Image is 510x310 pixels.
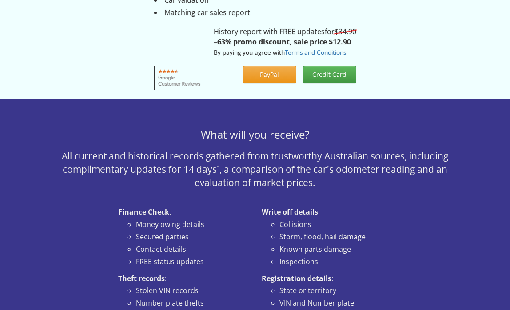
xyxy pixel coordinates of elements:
li: Inspections [279,257,392,267]
p: History report with FREE updates [214,27,356,57]
li: Number plate thefts [136,298,248,308]
li: Known parts damage [279,244,392,254]
strong: –63% promo discount, sale price $12.90 [214,37,351,47]
li: State or territory [279,286,392,296]
strong: Finance Check [118,207,169,217]
button: PayPal [243,66,296,83]
li: Secured parties [136,232,248,242]
li: Matching car sales report [154,8,356,18]
strong: Theft records [118,274,165,283]
img: Google customer reviews [154,66,205,90]
li: : [262,207,392,266]
li: Stolen VIN records [136,286,248,296]
li: Storm, flood, hail damage [279,232,392,242]
small: By paying you agree with [214,48,346,56]
li: Collisions [279,219,392,230]
a: Terms and Conditions [285,48,346,56]
li: Contact details [136,244,248,254]
button: Credit Card [303,66,356,83]
li: Money owing details [136,219,248,230]
s: $34.90 [335,27,356,36]
p: All current and historical records gathered from trustworthy Australian sources, including compli... [46,149,464,189]
strong: Write off details [262,207,318,217]
h3: What will you receive? [46,129,464,140]
span: for [325,27,356,36]
strong: Registration details [262,274,331,283]
li: VIN and Number plate [279,298,392,308]
li: FREE status updates [136,257,248,267]
li: : [118,207,248,266]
